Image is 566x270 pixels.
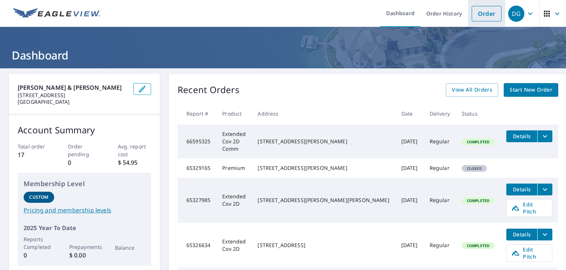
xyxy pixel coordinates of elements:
[178,83,240,97] p: Recent Orders
[462,139,494,144] span: Completed
[456,103,500,124] th: Status
[462,243,494,248] span: Completed
[18,150,51,159] p: 17
[511,246,548,260] span: Edit Pitch
[178,103,216,124] th: Report #
[18,123,151,137] p: Account Summary
[216,103,252,124] th: Product
[395,124,424,158] td: [DATE]
[178,158,216,178] td: 65329165
[18,83,127,92] p: [PERSON_NAME] & [PERSON_NAME]
[506,130,537,142] button: detailsBtn-66595325
[452,85,492,95] span: View All Orders
[472,6,502,21] a: Order
[24,206,145,215] a: Pricing and membership levels
[537,130,552,142] button: filesDropdownBtn-66595325
[68,158,101,167] p: 0
[511,201,548,215] span: Edit Pitch
[511,231,533,238] span: Details
[446,83,498,97] a: View All Orders
[178,223,216,268] td: 65326634
[424,158,456,178] td: Regular
[24,223,145,232] p: 2025 Year To Date
[178,124,216,158] td: 66595325
[258,138,389,145] div: [STREET_ADDRESS][PERSON_NAME]
[511,133,533,140] span: Details
[216,158,252,178] td: Premium
[424,223,456,268] td: Regular
[395,103,424,124] th: Date
[424,124,456,158] td: Regular
[537,184,552,195] button: filesDropdownBtn-65327985
[18,92,127,99] p: [STREET_ADDRESS]
[115,244,146,252] p: Balance
[506,184,537,195] button: detailsBtn-65327985
[511,186,533,193] span: Details
[69,243,100,251] p: Prepayments
[395,223,424,268] td: [DATE]
[504,83,558,97] a: Start New Order
[258,196,389,204] div: [STREET_ADDRESS][PERSON_NAME][PERSON_NAME]
[506,244,552,262] a: Edit Pitch
[216,223,252,268] td: Extended Cov 2D
[24,179,145,189] p: Membership Level
[395,158,424,178] td: [DATE]
[178,178,216,223] td: 65327985
[258,242,389,249] div: [STREET_ADDRESS]
[118,158,151,167] p: $ 54.95
[29,194,48,201] p: Custom
[216,124,252,158] td: Extended Cov 2D Comm
[506,199,552,217] a: Edit Pitch
[395,178,424,223] td: [DATE]
[508,6,524,22] div: DG
[24,235,54,251] p: Reports Completed
[258,164,389,172] div: [STREET_ADDRESS][PERSON_NAME]
[537,229,552,240] button: filesDropdownBtn-65326634
[506,229,537,240] button: detailsBtn-65326634
[424,178,456,223] td: Regular
[462,198,494,203] span: Completed
[252,103,395,124] th: Address
[24,251,54,260] p: 0
[216,178,252,223] td: Extended Cov 2D
[18,99,127,105] p: [GEOGRAPHIC_DATA]
[18,143,51,150] p: Total order
[13,8,100,19] img: EV Logo
[462,166,486,171] span: Closed
[424,103,456,124] th: Delivery
[9,48,557,63] h1: Dashboard
[510,85,552,95] span: Start New Order
[68,143,101,158] p: Order pending
[118,143,151,158] p: Avg. report cost
[69,251,100,260] p: $ 0.00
